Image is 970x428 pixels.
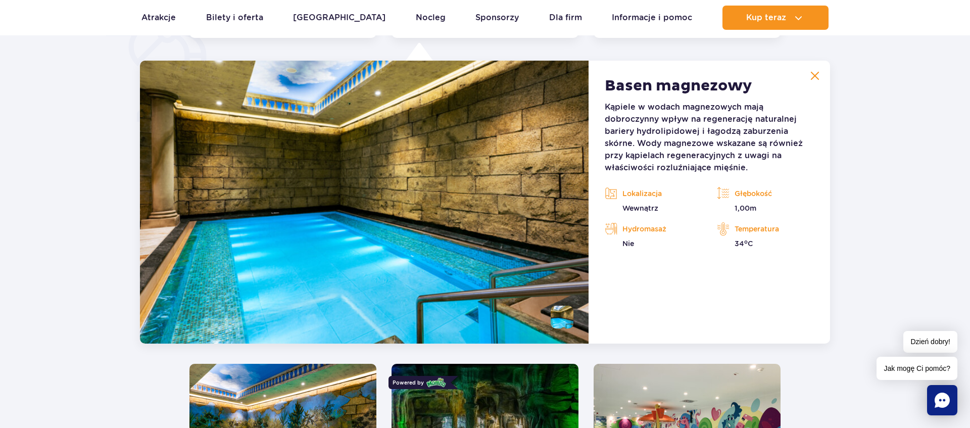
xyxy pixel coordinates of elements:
[744,239,748,245] sup: o
[717,186,814,201] p: Głębokość
[416,6,446,30] a: Nocleg
[605,77,752,95] h2: Basen magnezowy
[717,239,814,249] p: 34 C
[717,203,814,213] p: 1,00m
[605,221,702,236] p: Hydromasaż
[877,357,957,380] span: Jak mogę Ci pomóc?
[903,331,957,353] span: Dzień dobry!
[612,6,692,30] a: Informacje i pomoc
[605,101,814,174] p: Kąpiele w wodach magnezowych mają dobroczynny wpływ na regenerację naturalnej bariery hydrolipido...
[927,385,957,415] div: Chat
[475,6,519,30] a: Sponsorzy
[206,6,263,30] a: Bilety i oferta
[605,186,702,201] p: Lokalizacja
[605,203,702,213] p: Wewnątrz
[605,239,702,249] p: Nie
[746,13,786,22] span: Kup teraz
[293,6,385,30] a: [GEOGRAPHIC_DATA]
[389,376,451,389] div: Powered by
[549,6,582,30] a: Dla firm
[141,6,176,30] a: Atrakcje
[722,6,829,30] button: Kup teraz
[426,377,447,388] img: Mamba logo
[717,221,814,236] p: Temperatura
